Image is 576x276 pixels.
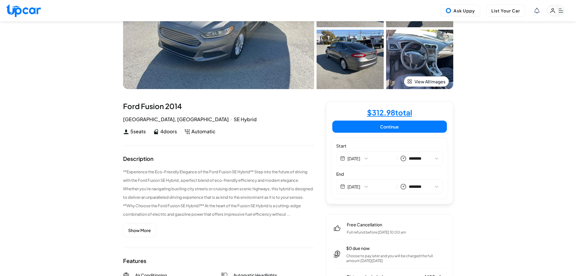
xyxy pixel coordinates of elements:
[123,101,314,111] div: Ford Fusion 2014
[404,76,449,87] button: View All Images
[332,121,447,133] button: Continue
[123,168,314,218] p: **Experience the Eco-Friendly Elegance of the Ford Fusion SE Hybrid** Step into the future of dri...
[486,5,525,17] button: List Your Car
[346,245,446,251] span: $0 due now
[347,155,394,161] button: [DATE]
[347,221,406,228] span: Free Cancellation
[317,30,384,89] img: Car Image 3
[123,156,154,161] div: Description
[336,143,443,149] label: Start
[130,128,146,135] span: 5 seats
[346,254,446,263] p: Choose to pay later and you will be charged the full amount [DATE][DATE]
[407,79,412,84] img: view-all
[440,5,480,17] button: Ask Uppy
[347,184,394,190] button: [DATE]
[336,171,443,177] label: End
[334,251,340,258] img: pay-later
[534,8,539,13] div: View Notifications
[191,128,216,135] span: Automatic
[367,109,412,116] h4: $ 312.98 total
[123,223,156,237] button: Show More
[160,128,177,135] span: 4 doors
[445,8,451,14] img: Uppy
[396,155,398,162] span: |
[386,30,453,89] img: Car Image 4
[396,183,398,190] span: |
[6,4,41,17] img: Upcar Logo
[334,224,341,232] img: free-cancel
[347,230,406,235] p: Full refund before [DATE] 10:00 am
[123,258,146,264] div: Features
[123,116,314,123] div: [GEOGRAPHIC_DATA], [GEOGRAPHIC_DATA] SE Hybrid
[415,78,445,85] span: View All Images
